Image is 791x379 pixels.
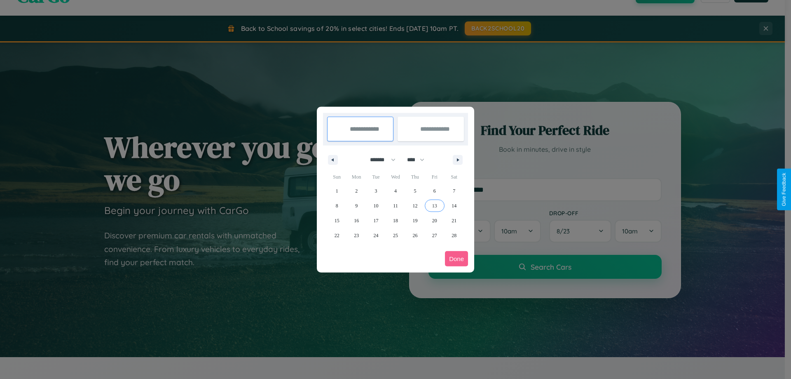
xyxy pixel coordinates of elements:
button: 7 [445,184,464,198]
button: 21 [445,213,464,228]
span: Wed [386,170,405,184]
span: 28 [452,228,456,243]
span: Fri [425,170,444,184]
button: 15 [327,213,346,228]
button: 23 [346,228,366,243]
button: 4 [386,184,405,198]
span: 19 [412,213,417,228]
span: Mon [346,170,366,184]
button: 27 [425,228,444,243]
span: 1 [336,184,338,198]
div: Give Feedback [781,173,787,206]
span: 5 [414,184,416,198]
span: 14 [452,198,456,213]
button: 16 [346,213,366,228]
button: 11 [386,198,405,213]
button: 20 [425,213,444,228]
span: 7 [453,184,455,198]
span: 2 [355,184,358,198]
span: 17 [374,213,379,228]
span: 25 [393,228,398,243]
button: 17 [366,213,386,228]
span: 22 [335,228,339,243]
button: 3 [366,184,386,198]
span: Sat [445,170,464,184]
button: 8 [327,198,346,213]
button: 19 [405,213,425,228]
span: Thu [405,170,425,184]
span: 15 [335,213,339,228]
span: 6 [433,184,436,198]
button: 25 [386,228,405,243]
button: 12 [405,198,425,213]
button: 5 [405,184,425,198]
span: 12 [412,198,417,213]
button: 9 [346,198,366,213]
span: 20 [432,213,437,228]
button: 2 [346,184,366,198]
button: 6 [425,184,444,198]
button: Done [445,251,468,266]
span: 4 [394,184,397,198]
button: 24 [366,228,386,243]
span: Sun [327,170,346,184]
span: 18 [393,213,398,228]
button: 14 [445,198,464,213]
span: 16 [354,213,359,228]
span: 11 [393,198,398,213]
button: 26 [405,228,425,243]
button: 13 [425,198,444,213]
span: 8 [336,198,338,213]
button: 22 [327,228,346,243]
button: 10 [366,198,386,213]
button: 1 [327,184,346,198]
span: Tue [366,170,386,184]
button: 28 [445,228,464,243]
span: 13 [432,198,437,213]
span: 3 [375,184,377,198]
span: 23 [354,228,359,243]
span: 26 [412,228,417,243]
span: 27 [432,228,437,243]
span: 24 [374,228,379,243]
button: 18 [386,213,405,228]
span: 10 [374,198,379,213]
span: 9 [355,198,358,213]
span: 21 [452,213,456,228]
